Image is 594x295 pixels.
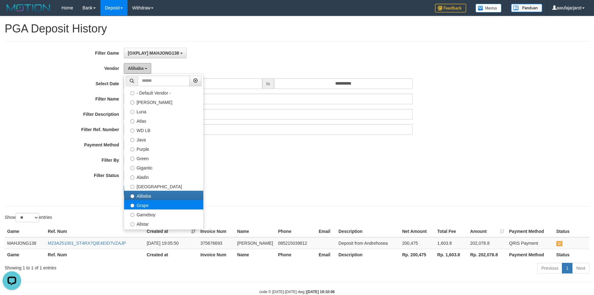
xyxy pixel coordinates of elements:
[45,226,144,237] th: Ref. Num
[507,237,554,249] td: QRIS Payment
[124,209,203,219] label: Gameboy
[124,48,187,58] button: [OXPLAY] MAHJONG138
[144,249,198,260] th: Created at
[198,249,235,260] th: Invoice Num
[468,226,507,237] th: Amount: activate to sort column ascending
[124,88,203,97] label: - Default Vendor -
[124,228,203,238] label: Xtr
[435,226,468,237] th: Total Fee
[316,249,336,260] th: Email
[276,237,316,249] td: 085215039812
[130,157,134,161] input: Green
[435,4,466,12] img: Feedback.jpg
[556,241,563,246] span: UNPAID
[144,237,198,249] td: [DATE] 19:05:50
[124,181,203,191] label: [GEOGRAPHIC_DATA]
[130,129,134,133] input: WD LB
[45,249,144,260] th: Ref. Num
[128,51,179,56] span: [OXPLAY] MAHJONG138
[5,262,243,271] div: Showing 1 to 1 of 1 entries
[130,222,134,226] input: Allstar
[511,4,542,12] img: panduan.png
[130,91,134,95] input: - Default Vendor -
[130,138,134,142] input: Java
[468,249,507,260] th: Rp. 202,078.8
[5,22,589,35] h1: PGA Deposit History
[435,249,468,260] th: Rp. 1,603.8
[124,97,203,106] label: [PERSON_NAME]
[235,249,276,260] th: Name
[476,4,502,12] img: Button%20Memo.svg
[336,237,400,249] td: Deposit from Andrehosea
[5,237,45,249] td: MAHJONG138
[130,110,134,114] input: Luna
[562,263,572,273] a: 1
[336,226,400,237] th: Description
[128,66,144,71] span: Alibaba
[198,237,235,249] td: 375676693
[130,175,134,179] input: Aladin
[124,172,203,181] label: Aladin
[554,226,589,237] th: Status
[130,185,134,189] input: [GEOGRAPHIC_DATA]
[124,63,151,74] button: Alibaba
[130,213,134,217] input: Gameboy
[2,2,21,21] button: Open LiveChat chat widget
[124,200,203,209] label: Grape
[124,191,203,200] label: Alibaba
[16,213,39,222] select: Showentries
[507,249,554,260] th: Payment Method
[48,241,126,246] a: M23A251001_ST4RX7QIE4EID7VZAJP
[400,226,435,237] th: Net Amount
[130,166,134,170] input: Gigantic
[124,135,203,144] label: Java
[124,106,203,116] label: Luna
[5,249,45,260] th: Game
[130,147,134,151] input: Purple
[130,204,134,208] input: Grape
[468,237,507,249] td: 202,078.8
[276,226,316,237] th: Phone
[124,116,203,125] label: Atlas
[572,263,589,273] a: Next
[124,144,203,153] label: Purple
[235,237,276,249] td: [PERSON_NAME]
[124,153,203,163] label: Green
[262,78,274,89] span: to
[336,249,400,260] th: Description
[400,237,435,249] td: 200,475
[507,226,554,237] th: Payment Method
[316,226,336,237] th: Email
[130,119,134,123] input: Atlas
[130,194,134,198] input: Alibaba
[537,263,562,273] a: Previous
[276,249,316,260] th: Phone
[554,249,589,260] th: Status
[307,290,335,294] strong: [DATE] 19:10:06
[259,290,335,294] small: code © [DATE]-[DATE] dwg |
[124,219,203,228] label: Allstar
[144,226,198,237] th: Created at: activate to sort column ascending
[5,226,45,237] th: Game
[435,237,468,249] td: 1,603.8
[400,249,435,260] th: Rp. 200,475
[124,163,203,172] label: Gigantic
[5,213,52,222] label: Show entries
[5,3,52,12] img: MOTION_logo.png
[235,226,276,237] th: Name
[198,226,235,237] th: Invoice Num
[124,125,203,135] label: WD LB
[130,101,134,105] input: [PERSON_NAME]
